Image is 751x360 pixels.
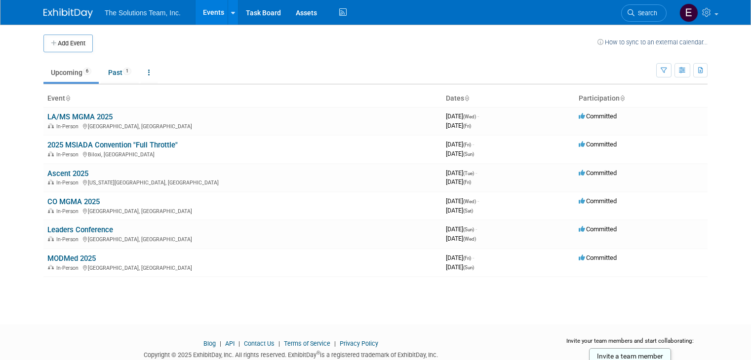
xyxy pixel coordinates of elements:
[48,265,54,270] img: In-Person Event
[446,169,477,177] span: [DATE]
[47,263,438,271] div: [GEOGRAPHIC_DATA], [GEOGRAPHIC_DATA]
[621,4,667,22] a: Search
[47,254,96,263] a: MODMed 2025
[225,340,235,347] a: API
[47,112,113,121] a: LA/MS MGMA 2025
[446,122,471,129] span: [DATE]
[83,68,91,75] span: 6
[236,340,242,347] span: |
[463,255,471,261] span: (Fri)
[56,208,81,215] span: In-Person
[48,180,54,184] img: In-Person Event
[446,112,479,120] span: [DATE]
[446,141,474,148] span: [DATE]
[579,225,617,233] span: Committed
[446,263,474,271] span: [DATE]
[105,9,181,17] span: The Solutions Team, Inc.
[47,178,438,186] div: [US_STATE][GEOGRAPHIC_DATA], [GEOGRAPHIC_DATA]
[43,90,442,107] th: Event
[47,197,100,206] a: CO MGMA 2025
[597,38,708,46] a: How to sync to an external calendar...
[48,123,54,128] img: In-Person Event
[579,112,617,120] span: Committed
[47,169,88,178] a: Ascent 2025
[579,254,617,261] span: Committed
[446,254,474,261] span: [DATE]
[340,340,378,347] a: Privacy Policy
[477,197,479,205] span: -
[48,151,54,156] img: In-Person Event
[123,68,131,75] span: 1
[48,208,54,213] img: In-Person Event
[47,141,178,149] a: 2025 MSIADA Convention "Full Throttle"
[446,225,477,233] span: [DATE]
[477,112,479,120] span: -
[446,178,471,185] span: [DATE]
[244,340,275,347] a: Contact Us
[43,8,93,18] img: ExhibitDay
[446,235,476,242] span: [DATE]
[203,340,216,347] a: Blog
[47,122,438,130] div: [GEOGRAPHIC_DATA], [GEOGRAPHIC_DATA]
[475,169,477,177] span: -
[47,225,113,234] a: Leaders Conference
[579,169,617,177] span: Committed
[332,340,338,347] span: |
[284,340,330,347] a: Terms of Service
[463,265,474,270] span: (Sun)
[47,150,438,158] div: Biloxi, [GEOGRAPHIC_DATA]
[56,123,81,130] span: In-Person
[463,227,474,232] span: (Sun)
[56,151,81,158] span: In-Person
[579,197,617,205] span: Committed
[65,94,70,102] a: Sort by Event Name
[48,236,54,241] img: In-Person Event
[463,123,471,129] span: (Fri)
[463,236,476,242] span: (Wed)
[56,265,81,271] span: In-Person
[56,180,81,186] span: In-Person
[620,94,625,102] a: Sort by Participation Type
[463,142,471,147] span: (Fri)
[316,350,320,356] sup: ®
[553,337,708,352] div: Invite your team members and start collaborating:
[43,35,93,52] button: Add Event
[47,207,438,215] div: [GEOGRAPHIC_DATA], [GEOGRAPHIC_DATA]
[43,63,99,82] a: Upcoming6
[442,90,575,107] th: Dates
[463,114,476,119] span: (Wed)
[56,236,81,243] span: In-Person
[463,151,474,157] span: (Sun)
[217,340,224,347] span: |
[473,254,474,261] span: -
[463,180,471,185] span: (Fri)
[463,171,474,176] span: (Tue)
[463,208,473,214] span: (Sat)
[446,150,474,157] span: [DATE]
[634,9,657,17] span: Search
[446,197,479,205] span: [DATE]
[475,225,477,233] span: -
[679,3,698,22] img: Eli Gooden
[464,94,469,102] a: Sort by Start Date
[463,199,476,204] span: (Wed)
[446,207,473,214] span: [DATE]
[101,63,139,82] a: Past1
[473,141,474,148] span: -
[579,141,617,148] span: Committed
[47,235,438,243] div: [GEOGRAPHIC_DATA], [GEOGRAPHIC_DATA]
[575,90,708,107] th: Participation
[276,340,282,347] span: |
[43,348,538,360] div: Copyright © 2025 ExhibitDay, Inc. All rights reserved. ExhibitDay is a registered trademark of Ex...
